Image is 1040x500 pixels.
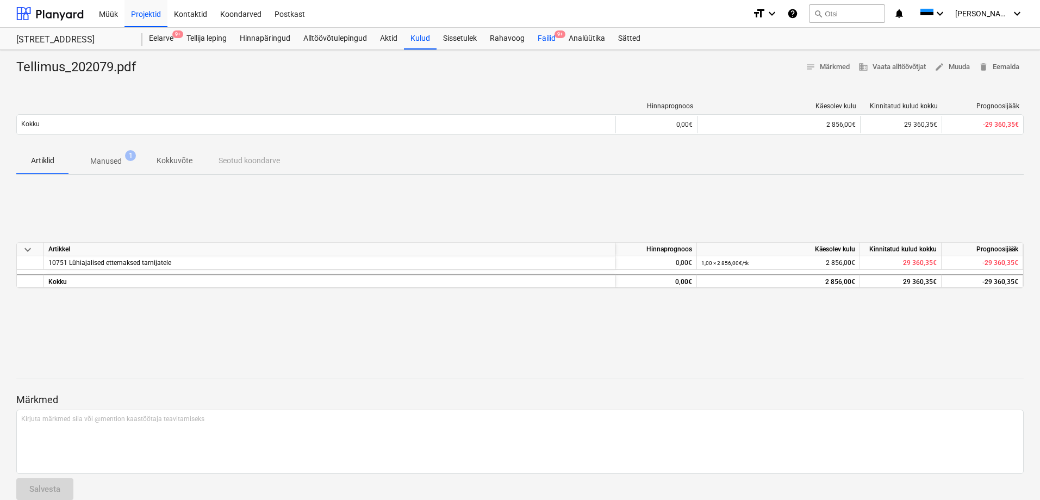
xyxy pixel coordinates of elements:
[801,59,854,76] button: Märkmed
[157,155,192,166] p: Kokkuvõte
[697,243,860,256] div: Käesolev kulu
[979,62,988,72] span: delete
[858,61,926,73] span: Vaata alltöövõtjat
[983,121,1019,128] span: -29 360,35€
[701,260,749,266] small: 1,00 × 2 856,00€ / tk
[21,120,40,129] p: Kokku
[615,256,697,270] div: 0,00€
[942,274,1023,288] div: -29 360,35€
[701,275,855,289] div: 2 856,00€
[297,28,373,50] a: Alltöövõtulepingud
[814,9,823,18] span: search
[860,243,942,256] div: Kinnitatud kulud kokku
[233,28,297,50] a: Hinnapäringud
[531,28,562,50] div: Failid
[125,150,136,161] span: 1
[935,61,970,73] span: Muuda
[702,102,856,110] div: Käesolev kulu
[612,28,647,50] a: Sätted
[562,28,612,50] a: Analüütika
[787,7,798,20] i: Abikeskus
[809,4,885,23] button: Otsi
[437,28,483,50] a: Sissetulek
[986,448,1040,500] iframe: Chat Widget
[44,274,615,288] div: Kokku
[894,7,905,20] i: notifications
[172,30,183,38] span: 9+
[1011,7,1024,20] i: keyboard_arrow_down
[620,102,693,110] div: Hinnaprognoos
[404,28,437,50] a: Kulud
[16,59,145,76] div: Tellimus_202079.pdf
[860,116,942,133] div: 29 360,35€
[806,61,850,73] span: Märkmed
[946,102,1019,110] div: Prognoosijääk
[180,28,233,50] a: Tellija leping
[142,28,180,50] div: Eelarve
[858,62,868,72] span: business
[16,393,1024,406] p: Märkmed
[903,259,937,267] span: 29 360,35€
[979,61,1019,73] span: Eemalda
[48,259,171,267] span: 10751 Lühiajalised ettemaksed tarnijatele
[615,116,697,133] div: 0,00€
[16,34,129,46] div: [STREET_ADDRESS]
[44,243,615,256] div: Artikkel
[935,62,944,72] span: edit
[865,102,938,110] div: Kinnitatud kulud kokku
[955,9,1010,18] span: [PERSON_NAME]
[701,256,855,270] div: 2 856,00€
[21,243,34,256] span: keyboard_arrow_down
[702,121,856,128] div: 2 856,00€
[373,28,404,50] a: Aktid
[974,59,1024,76] button: Eemalda
[90,156,122,167] p: Manused
[854,59,930,76] button: Vaata alltöövõtjat
[615,243,697,256] div: Hinnaprognoos
[142,28,180,50] a: Eelarve9+
[29,155,55,166] p: Artiklid
[531,28,562,50] a: Failid9+
[483,28,531,50] a: Rahavoog
[933,7,946,20] i: keyboard_arrow_down
[860,274,942,288] div: 29 360,35€
[806,62,815,72] span: notes
[752,7,765,20] i: format_size
[942,243,1023,256] div: Prognoosijääk
[555,30,565,38] span: 9+
[765,7,779,20] i: keyboard_arrow_down
[982,259,1018,267] span: -29 360,35€
[930,59,974,76] button: Muuda
[615,274,697,288] div: 0,00€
